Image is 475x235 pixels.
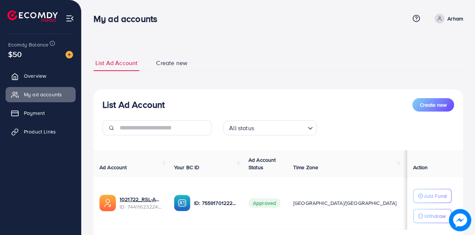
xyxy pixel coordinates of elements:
[24,91,62,98] span: My ad accounts
[120,196,162,211] div: <span class='underline'>1021722_RSL-Ad Account-1_1732530615382</span></br>7441162322485379089
[95,59,137,67] span: List Ad Account
[413,164,428,171] span: Action
[66,51,73,58] img: image
[447,14,463,23] p: Arham
[424,191,447,200] p: Add Fund
[94,13,163,24] h3: My ad accounts
[99,164,127,171] span: Ad Account
[248,156,276,171] span: Ad Account Status
[174,195,190,211] img: ic-ba-acc.ded83a64.svg
[156,59,187,67] span: Create new
[24,72,46,80] span: Overview
[224,120,317,135] div: Search for option
[424,212,446,220] p: Withdraw
[413,189,452,203] button: Add Fund
[24,128,56,135] span: Product Links
[120,196,162,203] a: 1021722_RSL-Ad Account-1_1732530615382
[412,98,454,112] button: Create new
[432,14,463,23] a: Arham
[6,87,76,102] a: My ad accounts
[7,10,58,22] img: logo
[248,198,281,208] span: Approved
[120,203,162,210] span: ID: 7441162322485379089
[413,209,452,223] button: Withdraw
[293,164,318,171] span: Time Zone
[174,164,200,171] span: Your BC ID
[66,14,74,23] img: menu
[6,124,76,139] a: Product Links
[6,106,76,120] a: Payment
[256,121,305,133] input: Search for option
[8,41,48,48] span: Ecomdy Balance
[420,101,447,109] span: Create new
[8,49,22,59] span: $50
[99,195,116,211] img: ic-ads-acc.e4c84228.svg
[194,199,237,207] p: ID: 7559170122288611329
[228,123,256,133] span: All status
[102,99,165,110] h3: List Ad Account
[6,68,76,83] a: Overview
[24,109,45,117] span: Payment
[293,199,397,207] span: [GEOGRAPHIC_DATA]/[GEOGRAPHIC_DATA]
[449,209,471,231] img: image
